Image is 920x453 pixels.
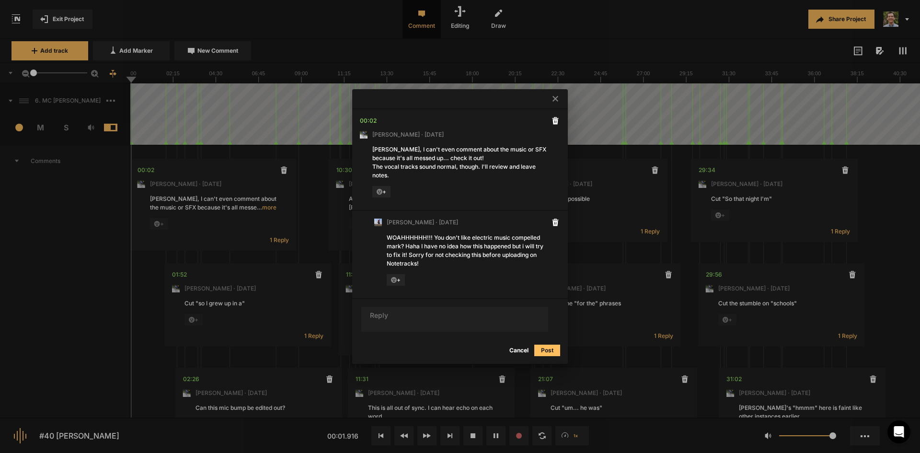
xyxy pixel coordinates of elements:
[374,219,382,226] img: ACg8ocJ5zrP0c3SJl5dKscm-Goe6koz8A9fWD7dpguHuX8DX5VIxymM=s96-c
[360,131,368,139] img: ACg8ocLxXzHjWyafR7sVkIfmxRufCxqaSAR27SDjuE-ggbMy1qqdgD8=s96-c
[387,274,405,286] span: +
[387,233,548,268] div: WOAHHHHHH!!! You don't like electric music compelled mark? Haha I have no idea how this happened ...
[504,345,534,356] button: Cancel
[360,116,377,126] div: 00:02.420
[372,145,548,180] div: [PERSON_NAME], I can't even comment about the music or SFX because it's all messed up... check it...
[887,420,910,443] div: Open Intercom Messenger
[372,186,391,197] span: +
[534,345,560,356] button: Post
[372,130,444,139] span: [PERSON_NAME] · [DATE]
[387,218,458,227] span: [PERSON_NAME] · [DATE]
